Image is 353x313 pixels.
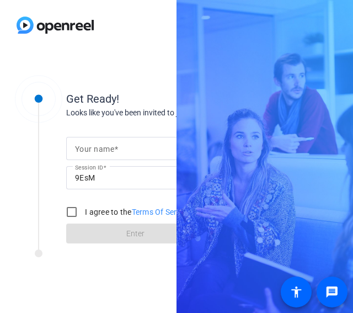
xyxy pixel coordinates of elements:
[83,206,191,217] label: I agree to the
[75,164,103,171] mat-label: Session ID
[66,91,287,107] div: Get Ready!
[132,208,191,216] a: Terms Of Service
[325,285,339,299] mat-icon: message
[75,145,114,153] mat-label: Your name
[66,107,287,119] div: Looks like you've been invited to join
[290,285,303,299] mat-icon: accessibility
